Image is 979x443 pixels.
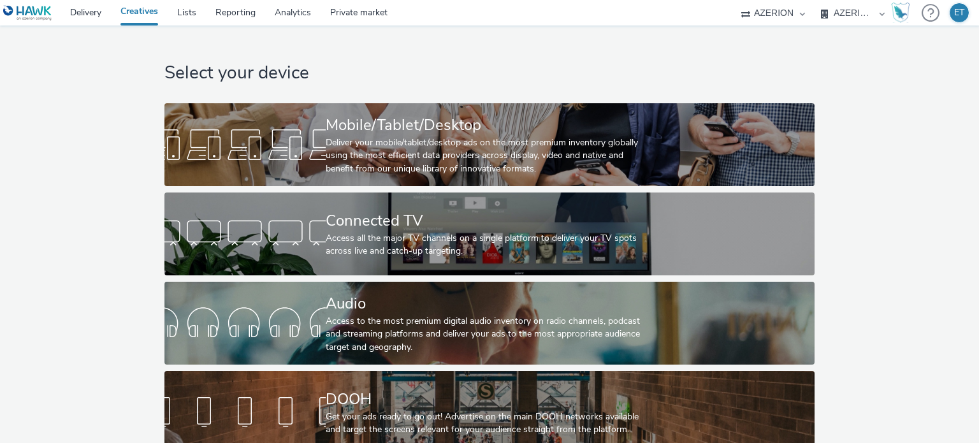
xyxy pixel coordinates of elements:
a: Mobile/Tablet/DesktopDeliver your mobile/tablet/desktop ads on the most premium inventory globall... [164,103,814,186]
a: AudioAccess to the most premium digital audio inventory on radio channels, podcast and streaming ... [164,282,814,365]
div: Connected TV [326,210,648,232]
a: Connected TVAccess all the major TV channels on a single platform to deliver your TV spots across... [164,192,814,275]
div: ET [954,3,964,22]
div: Access to the most premium digital audio inventory on radio channels, podcast and streaming platf... [326,315,648,354]
div: Get your ads ready to go out! Advertise on the main DOOH networks available and target the screen... [326,410,648,437]
img: undefined Logo [3,5,52,21]
div: Audio [326,293,648,315]
h1: Select your device [164,61,814,85]
div: Mobile/Tablet/Desktop [326,114,648,136]
a: Hawk Academy [891,3,915,23]
div: Deliver your mobile/tablet/desktop ads on the most premium inventory globally using the most effi... [326,136,648,175]
div: DOOH [326,388,648,410]
div: Access all the major TV channels on a single platform to deliver your TV spots across live and ca... [326,232,648,258]
img: Hawk Academy [891,3,910,23]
